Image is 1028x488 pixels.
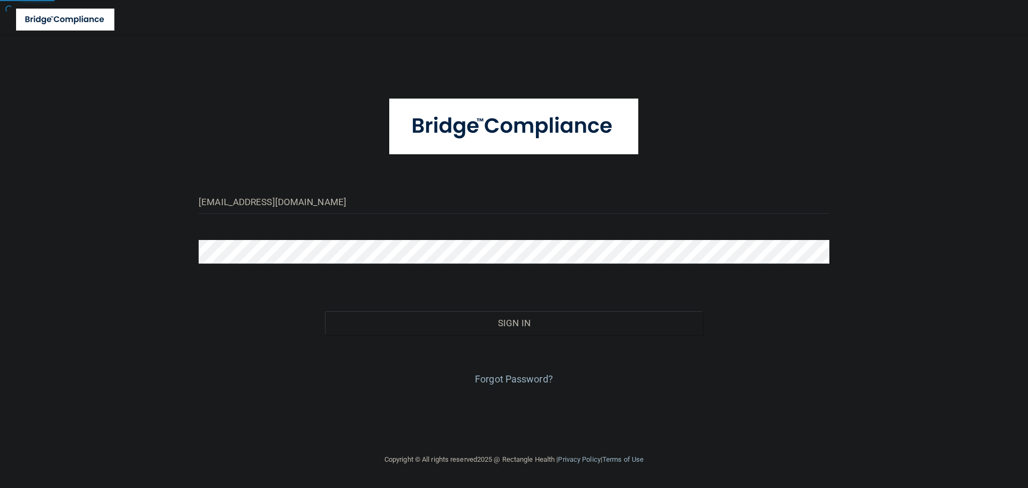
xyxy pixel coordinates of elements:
img: bridge_compliance_login_screen.278c3ca4.svg [16,9,115,31]
input: Email [199,190,829,214]
button: Sign In [325,311,704,335]
div: Copyright © All rights reserved 2025 @ Rectangle Health | | [319,442,709,477]
a: Terms of Use [602,455,644,463]
a: Privacy Policy [558,455,600,463]
a: Forgot Password? [475,373,553,385]
img: bridge_compliance_login_screen.278c3ca4.svg [389,99,639,154]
